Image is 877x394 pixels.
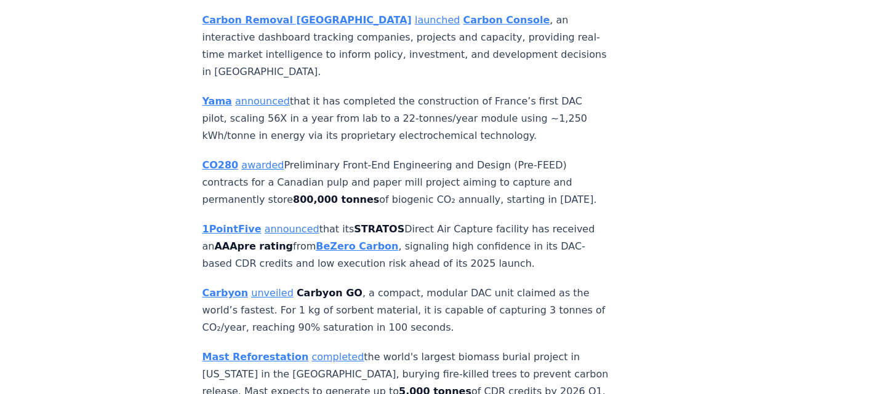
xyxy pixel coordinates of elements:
[214,240,293,252] strong: AAApre rating
[251,287,293,299] a: unveiled
[202,14,412,26] a: Carbon Removal [GEOGRAPHIC_DATA]
[202,223,262,235] a: 1PointFive
[316,240,398,252] a: BeZero Carbon
[202,221,610,272] p: that its Direct Air Capture facility has received an from , signaling high confidence in its DAC-...
[202,287,249,299] a: Carbyon
[241,159,284,171] a: awarded
[202,285,610,336] p: , a compact, modular DAC unit claimed as the world’s fastest. For 1 kg of sorbent material, it is...
[463,14,550,26] a: Carbon Console
[415,14,460,26] a: launched
[311,351,364,363] a: completed
[293,194,379,205] strong: 800,000 tonnes
[265,223,319,235] a: announced
[202,95,232,107] a: Yama
[202,12,610,81] p: , an interactive dashboard tracking companies, projects and capacity, providing real-time market ...
[202,157,610,208] p: Preliminary Front-End Engineering and Design (Pre-FEED) contracts for a Canadian pulp and paper m...
[354,223,404,235] strong: STRATOS
[235,95,290,107] a: announced
[202,159,239,171] a: CO280
[297,287,362,299] strong: Carbyon GO
[202,93,610,144] p: that it has completed the construction of France’s first DAC pilot, scaling 56X in a year from la...
[202,351,309,363] a: Mast Reforestation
